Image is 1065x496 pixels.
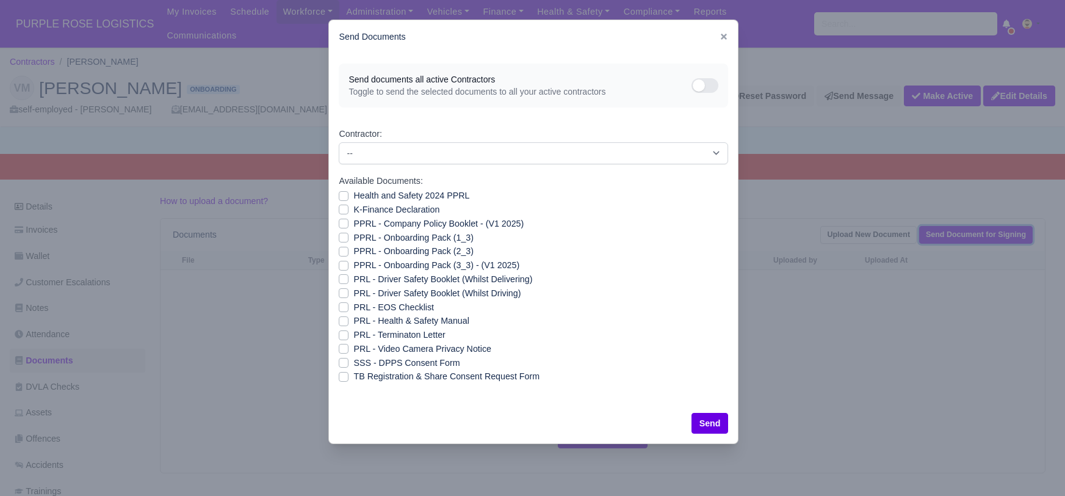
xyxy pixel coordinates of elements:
[353,258,519,272] label: PPRL - Onboarding Pack (3_3) - (V1 2025)
[691,413,729,434] button: Send
[329,20,738,54] div: Send Documents
[353,272,532,286] label: PRL - Driver Safety Booklet (Whilst Delivering)
[353,231,473,245] label: PPRL - Onboarding Pack (1_3)
[353,244,473,258] label: PPRL - Onboarding Pack (2_3)
[353,356,460,370] label: SSS - DPPS Consent Form
[845,354,1065,496] iframe: Chat Widget
[353,286,521,301] label: PRL - Driver Safety Booklet (Whilst Driving)
[339,174,422,188] label: Available Documents:
[353,301,434,315] label: PRL - EOS Checklist
[348,86,691,98] span: Toggle to send the selected documents to all your active contractors
[353,370,540,384] label: ТB Registration & Share Consent Request Form
[353,217,524,231] label: PPRL - Company Policy Booklet - (V1 2025)
[348,73,691,86] span: Send documents all active Contractors
[353,203,439,217] label: K-Finance Declaration
[339,127,381,141] label: Contractor:
[353,189,469,203] label: Health and Safety 2024 PPRL
[353,328,445,342] label: PRL - Terminaton Letter
[353,314,469,328] label: PRL - Health & Safety Manual
[353,342,491,356] label: PRL - Video Camera Privacy Notice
